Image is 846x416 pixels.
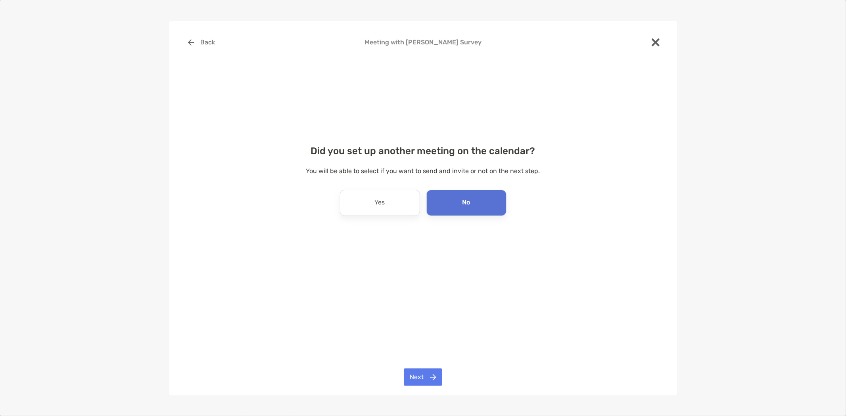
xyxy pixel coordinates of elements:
[652,38,660,46] img: close modal
[188,39,194,46] img: button icon
[430,374,436,380] img: button icon
[462,197,470,209] p: No
[182,145,664,156] h4: Did you set up another meeting on the calendar?
[375,197,385,209] p: Yes
[404,368,442,386] button: Next
[182,38,664,46] h4: Meeting with [PERSON_NAME] Survey
[182,166,664,176] p: You will be able to select if you want to send and invite or not on the next step.
[182,34,221,51] button: Back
